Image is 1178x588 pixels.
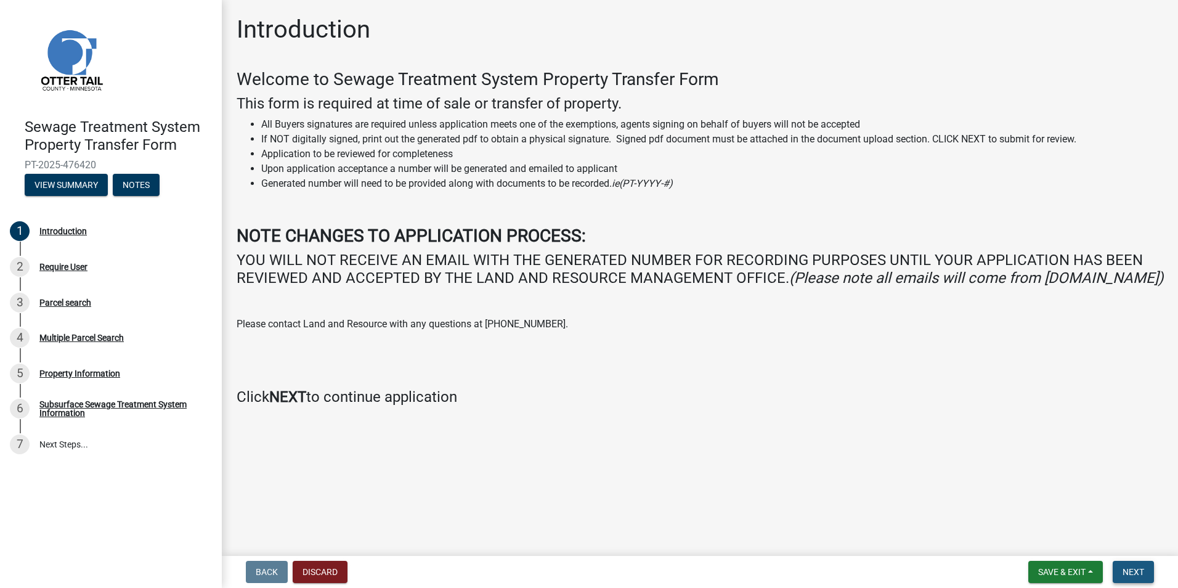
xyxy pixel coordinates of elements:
div: Multiple Parcel Search [39,333,124,342]
i: (Please note all emails will come from [DOMAIN_NAME]) [789,269,1163,287]
div: Parcel search [39,298,91,307]
button: Back [246,561,288,583]
h4: Sewage Treatment System Property Transfer Form [25,118,212,154]
button: View Summary [25,174,108,196]
wm-modal-confirm: Summary [25,181,108,190]
div: Subsurface Sewage Treatment System Information [39,400,202,417]
i: ie(PT-YYYY-#) [612,178,673,189]
h3: Welcome to Sewage Treatment System Property Transfer Form [237,69,1163,90]
span: Next [1123,567,1144,577]
button: Save & Exit [1028,561,1103,583]
div: 4 [10,328,30,348]
li: If NOT digitally signed, print out the generated pdf to obtain a physical signature. Signed pdf d... [261,132,1163,147]
h4: YOU WILL NOT RECEIVE AN EMAIL WITH THE GENERATED NUMBER FOR RECORDING PURPOSES UNTIL YOUR APPLICA... [237,251,1163,287]
div: Introduction [39,227,87,235]
li: Generated number will need to be provided along with documents to be recorded. [261,176,1163,191]
strong: NOTE CHANGES TO APPLICATION PROCESS: [237,226,586,246]
span: PT-2025-476420 [25,159,197,171]
h1: Introduction [237,15,370,44]
p: Please contact Land and Resource with any questions at [PHONE_NUMBER]. [237,317,1163,332]
div: Property Information [39,369,120,378]
div: 3 [10,293,30,312]
button: Next [1113,561,1154,583]
div: 7 [10,435,30,454]
strong: NEXT [269,388,306,406]
img: Otter Tail County, Minnesota [25,13,117,105]
div: 5 [10,364,30,383]
span: Save & Exit [1038,567,1086,577]
h4: This form is required at time of sale or transfer of property. [237,95,1163,113]
div: 2 [10,257,30,277]
li: Application to be reviewed for completeness [261,147,1163,161]
wm-modal-confirm: Notes [113,181,160,190]
li: Upon application acceptance a number will be generated and emailed to applicant [261,161,1163,176]
span: Back [256,567,278,577]
li: All Buyers signatures are required unless application meets one of the exemptions, agents signing... [261,117,1163,132]
button: Discard [293,561,347,583]
h4: Click to continue application [237,388,1163,406]
div: Require User [39,263,87,271]
button: Notes [113,174,160,196]
div: 1 [10,221,30,241]
div: 6 [10,399,30,419]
